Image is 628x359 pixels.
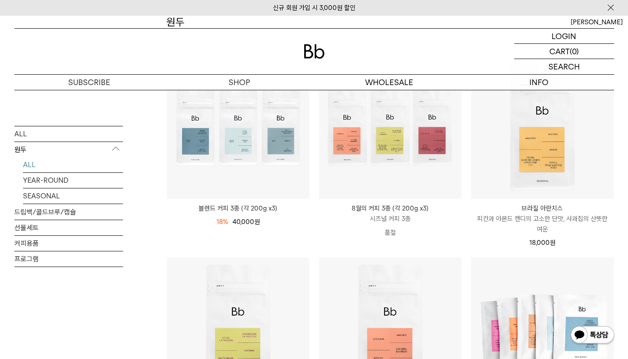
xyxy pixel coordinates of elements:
a: YEAR-ROUND [23,173,123,188]
a: 신규 회원 가입 시 3,000원 할인 [273,4,356,12]
a: 드립백/콜드브루/캡슐 [14,204,123,220]
img: 카카오톡 채널 1:1 채팅 버튼 [570,325,615,346]
p: INFO [464,75,614,90]
p: SEARCH [548,59,580,74]
img: 8월의 커피 3종 (각 200g x3) [319,56,462,199]
a: 프로그램 [14,251,123,267]
a: SEASONAL [23,188,123,204]
img: 로고 [304,44,325,59]
a: 선물세트 [14,220,123,235]
img: 브라질 아란치스 [471,56,614,199]
a: 8월의 커피 3종 (각 200g x3) 시즈널 커피 3종 [319,203,462,224]
p: 원두 [14,142,123,158]
a: ALL [14,126,123,142]
a: ALL [23,157,123,172]
p: 품절 [319,224,462,241]
p: 브라질 아란치스 [471,203,614,214]
a: 블렌드 커피 3종 (각 200g x3) [167,203,309,214]
span: 원 [254,218,260,226]
p: 시즈널 커피 3종 [319,214,462,224]
p: WHOLESALE [314,75,464,90]
a: SUBSCRIBE [14,75,164,90]
a: 브라질 아란치스 피칸과 아몬드 캔디의 고소한 단맛, 사과칩의 산뜻한 여운 [471,203,614,234]
img: 블렌드 커피 3종 (각 200g x3) [167,56,309,199]
a: CART (0) [514,44,614,59]
p: 피칸과 아몬드 캔디의 고소한 단맛, 사과칩의 산뜻한 여운 [471,214,614,234]
span: 40,000 [233,218,260,226]
a: SHOP [164,75,314,90]
p: (0) [570,44,579,59]
span: 18,000 [529,239,555,247]
p: CART [549,44,570,59]
p: LOGIN [552,29,576,43]
a: LOGIN [514,29,614,44]
p: 8월의 커피 3종 (각 200g x3) [319,203,462,214]
a: 커피용품 [14,236,123,251]
div: 18% [216,217,228,227]
span: 원 [550,239,555,247]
